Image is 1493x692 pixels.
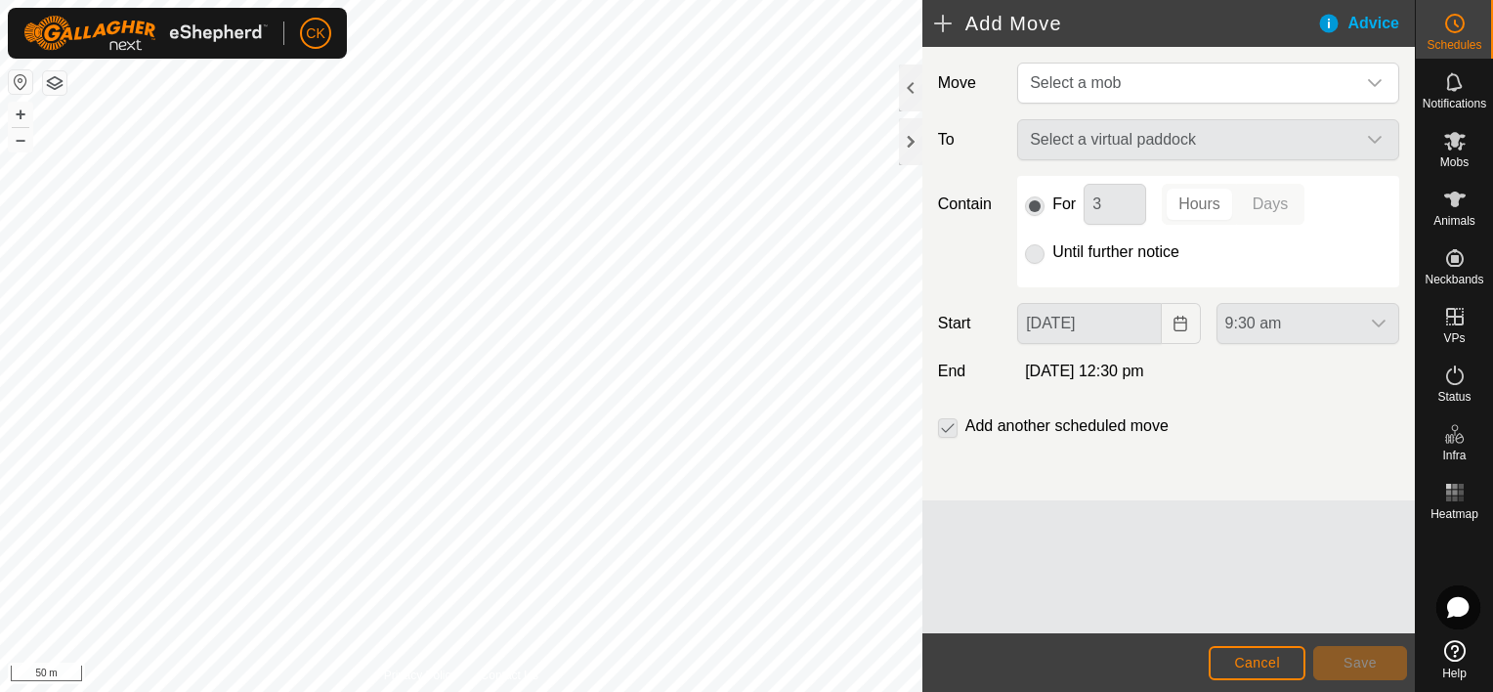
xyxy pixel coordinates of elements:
[1437,391,1471,403] span: Status
[930,193,1009,216] label: Contain
[965,418,1169,434] label: Add another scheduled move
[930,63,1009,104] label: Move
[1430,508,1478,520] span: Heatmap
[9,70,32,94] button: Reset Map
[1433,215,1475,227] span: Animals
[1209,646,1305,680] button: Cancel
[1234,655,1280,670] span: Cancel
[1355,64,1394,103] div: dropdown trigger
[1425,274,1483,285] span: Neckbands
[930,312,1009,335] label: Start
[1427,39,1481,51] span: Schedules
[1313,646,1407,680] button: Save
[384,667,457,684] a: Privacy Policy
[930,119,1009,160] label: To
[1052,244,1179,260] label: Until further notice
[43,71,66,95] button: Map Layers
[1052,196,1076,212] label: For
[930,360,1009,383] label: End
[23,16,268,51] img: Gallagher Logo
[9,103,32,126] button: +
[481,667,538,684] a: Contact Us
[1317,12,1415,35] div: Advice
[934,12,1317,35] h2: Add Move
[1025,363,1144,379] span: [DATE] 12:30 pm
[1030,74,1121,91] span: Select a mob
[1416,632,1493,687] a: Help
[9,128,32,151] button: –
[1442,450,1466,461] span: Infra
[1162,303,1201,344] button: Choose Date
[1022,64,1355,103] span: Select a mob
[1443,332,1465,344] span: VPs
[1423,98,1486,109] span: Notifications
[1440,156,1469,168] span: Mobs
[1442,668,1467,679] span: Help
[306,23,324,44] span: CK
[1344,655,1377,670] span: Save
